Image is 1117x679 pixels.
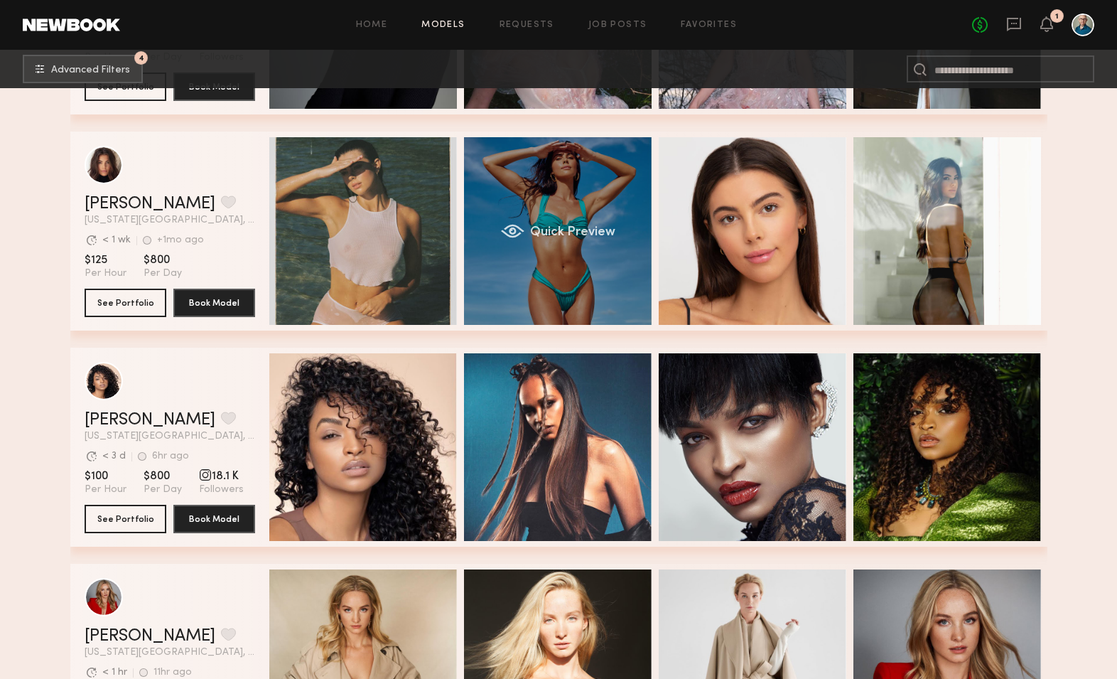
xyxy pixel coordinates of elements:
[588,21,647,30] a: Job Posts
[85,412,215,429] a: [PERSON_NAME]
[102,451,126,461] div: < 3 d
[23,55,143,83] button: 4Advanced Filters
[102,668,127,678] div: < 1 hr
[421,21,465,30] a: Models
[51,65,130,75] span: Advanced Filters
[157,235,204,245] div: +1mo ago
[173,505,255,533] button: Book Model
[85,628,215,645] a: [PERSON_NAME]
[85,253,126,267] span: $125
[681,21,737,30] a: Favorites
[85,648,255,658] span: [US_STATE][GEOGRAPHIC_DATA], [GEOGRAPHIC_DATA]
[85,289,166,317] button: See Portfolio
[1055,13,1059,21] div: 1
[153,668,192,678] div: 11hr ago
[199,469,244,483] span: 18.1 K
[85,432,255,442] span: [US_STATE][GEOGRAPHIC_DATA], [GEOGRAPHIC_DATA]
[85,267,126,280] span: Per Hour
[102,235,131,245] div: < 1 wk
[85,469,126,483] span: $100
[199,483,244,496] span: Followers
[356,21,388,30] a: Home
[173,289,255,317] button: Book Model
[85,483,126,496] span: Per Hour
[144,253,182,267] span: $800
[139,55,144,61] span: 4
[144,483,182,496] span: Per Day
[85,505,166,533] button: See Portfolio
[144,469,182,483] span: $800
[152,451,189,461] div: 6hr ago
[85,196,215,213] a: [PERSON_NAME]
[529,226,615,239] span: Quick Preview
[85,215,255,225] span: [US_STATE][GEOGRAPHIC_DATA], [GEOGRAPHIC_DATA]
[144,267,182,280] span: Per Day
[500,21,554,30] a: Requests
